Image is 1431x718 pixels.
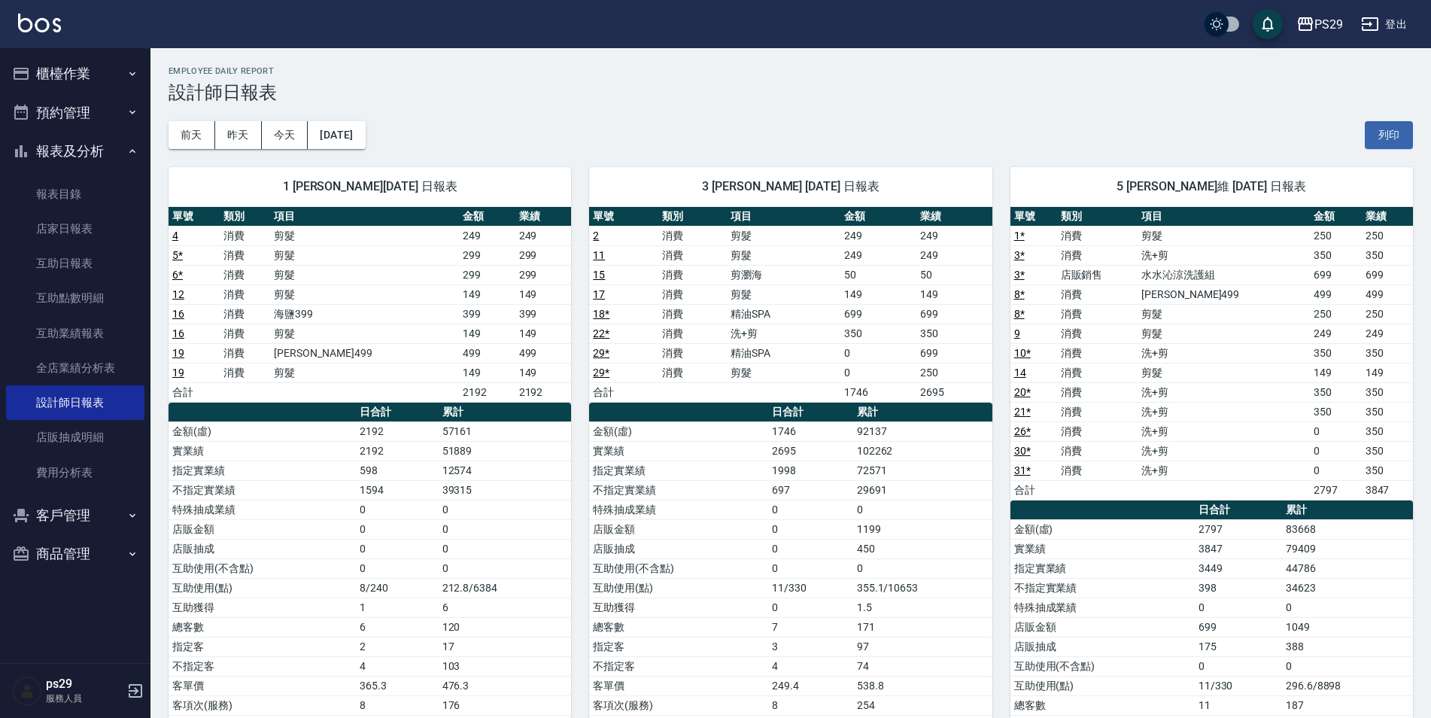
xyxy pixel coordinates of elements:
[658,284,727,304] td: 消費
[853,480,992,500] td: 29691
[853,461,992,480] td: 72571
[169,461,356,480] td: 指定實業績
[589,500,768,519] td: 特殊抽成業績
[1195,500,1282,520] th: 日合計
[768,461,853,480] td: 1998
[1057,402,1138,421] td: 消費
[439,617,572,637] td: 120
[1310,245,1361,265] td: 350
[215,121,262,149] button: 昨天
[6,385,144,420] a: 設計師日報表
[589,656,768,676] td: 不指定客
[439,480,572,500] td: 39315
[459,265,515,284] td: 299
[356,676,439,695] td: 365.3
[768,500,853,519] td: 0
[727,284,840,304] td: 剪髮
[840,343,916,363] td: 0
[853,617,992,637] td: 171
[1362,324,1413,343] td: 249
[18,14,61,32] img: Logo
[1057,461,1138,480] td: 消費
[727,207,840,227] th: 項目
[439,461,572,480] td: 12574
[270,304,458,324] td: 海鹽399
[589,421,768,441] td: 金額(虛)
[768,637,853,656] td: 3
[169,207,571,403] table: a dense table
[6,211,144,246] a: 店家日報表
[169,441,356,461] td: 實業績
[916,245,992,265] td: 249
[589,598,768,617] td: 互助獲得
[1253,9,1283,39] button: save
[515,363,572,382] td: 149
[589,578,768,598] td: 互助使用(點)
[1365,121,1413,149] button: 列印
[1290,9,1349,40] button: PS29
[1010,617,1195,637] td: 店販金額
[172,347,184,359] a: 19
[1138,207,1310,227] th: 項目
[187,179,553,194] span: 1 [PERSON_NAME][DATE] 日報表
[6,93,144,132] button: 預約管理
[169,519,356,539] td: 店販金額
[356,519,439,539] td: 0
[356,403,439,422] th: 日合計
[169,656,356,676] td: 不指定客
[840,382,916,402] td: 1746
[356,500,439,519] td: 0
[356,656,439,676] td: 4
[1362,461,1413,480] td: 350
[1138,461,1310,480] td: 洗+剪
[356,461,439,480] td: 598
[853,500,992,519] td: 0
[658,324,727,343] td: 消費
[439,598,572,617] td: 6
[916,382,992,402] td: 2695
[169,82,1413,103] h3: 設計師日報表
[262,121,308,149] button: 今天
[439,656,572,676] td: 103
[853,558,992,578] td: 0
[6,496,144,535] button: 客戶管理
[220,304,271,324] td: 消費
[270,363,458,382] td: 剪髮
[589,539,768,558] td: 店販抽成
[1362,480,1413,500] td: 3847
[1195,519,1282,539] td: 2797
[853,403,992,422] th: 累計
[459,304,515,324] td: 399
[589,558,768,578] td: 互助使用(不含點)
[840,245,916,265] td: 249
[459,226,515,245] td: 249
[1362,304,1413,324] td: 250
[1138,343,1310,363] td: 洗+剪
[356,578,439,598] td: 8/240
[1010,207,1413,500] table: a dense table
[916,265,992,284] td: 50
[853,421,992,441] td: 92137
[1010,207,1057,227] th: 單號
[1282,539,1413,558] td: 79409
[356,421,439,441] td: 2192
[1014,327,1020,339] a: 9
[1362,245,1413,265] td: 350
[270,343,458,363] td: [PERSON_NAME]499
[439,539,572,558] td: 0
[356,617,439,637] td: 6
[1195,558,1282,578] td: 3449
[1138,363,1310,382] td: 剪髮
[916,226,992,245] td: 249
[46,692,123,705] p: 服務人員
[1310,324,1361,343] td: 249
[439,421,572,441] td: 57161
[6,351,144,385] a: 全店業績分析表
[1057,245,1138,265] td: 消費
[1355,11,1413,38] button: 登出
[1057,226,1138,245] td: 消費
[515,343,572,363] td: 499
[220,343,271,363] td: 消費
[6,54,144,93] button: 櫃檯作業
[169,207,220,227] th: 單號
